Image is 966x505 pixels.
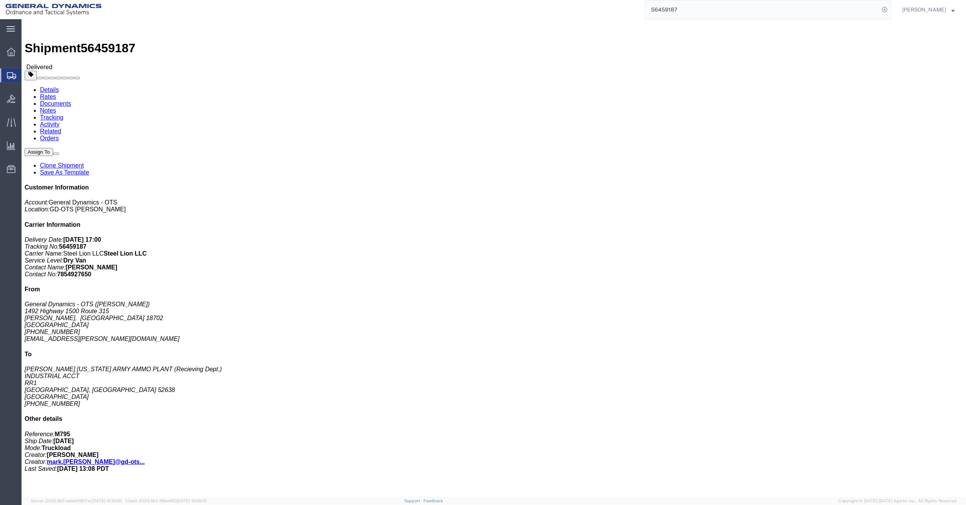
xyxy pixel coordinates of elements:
a: Support [404,498,423,503]
iframe: FS Legacy Container [22,19,966,497]
img: logo [5,4,102,15]
span: Copyright © [DATE]-[DATE] Agistix Inc., All Rights Reserved [838,498,957,504]
button: [PERSON_NAME] [902,5,955,14]
span: [DATE] 10:06:13 [177,498,207,503]
span: [DATE] 10:10:00 [92,498,122,503]
span: Client: 2025.18.0-198a450 [125,498,207,503]
a: Feedback [423,498,443,503]
span: Matt Cerminaro [902,5,946,14]
input: Search for shipment number, reference number [645,0,879,19]
span: Server: 2025.18.0-a0edd1917ac [31,498,122,503]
